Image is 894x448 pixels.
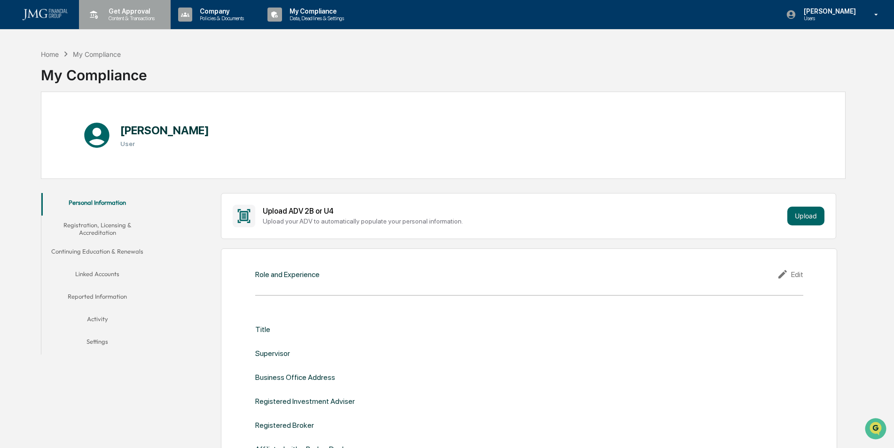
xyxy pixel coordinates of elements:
div: Upload your ADV to automatically populate your personal information. [263,217,783,225]
div: Business Office Address [255,373,335,382]
div: secondary tabs example [41,193,154,355]
input: Clear [24,43,155,53]
p: [PERSON_NAME] [796,8,861,15]
button: Settings [41,332,154,355]
p: My Compliance [282,8,349,15]
button: Upload [787,207,824,225]
div: Role and Experience [255,270,320,279]
p: Data, Deadlines & Settings [282,15,349,22]
p: Users [796,15,861,22]
span: Preclearance [19,118,61,128]
div: Supervisor [255,349,290,358]
button: Start new chat [160,75,171,86]
div: We're available if you need us! [32,81,119,89]
p: Get Approval [101,8,159,15]
div: 🖐️ [9,119,17,127]
h3: User [120,140,209,147]
div: Home [41,50,59,58]
div: Edit [777,269,803,280]
button: Linked Accounts [41,264,154,287]
div: Registered Investment Adviser [255,397,355,406]
div: Upload ADV 2B or U4 [263,207,783,216]
p: Content & Transactions [101,15,159,22]
button: Registration, Licensing & Accreditation [41,216,154,242]
p: How can we help? [9,20,171,35]
img: logo [23,9,68,20]
div: 🔎 [9,137,17,145]
a: Powered byPylon [66,159,114,166]
button: Activity [41,309,154,332]
div: Title [255,325,270,334]
div: Registered Broker [255,421,314,430]
div: Start new chat [32,72,154,81]
img: 1746055101610-c473b297-6a78-478c-a979-82029cc54cd1 [9,72,26,89]
iframe: Open customer support [864,417,889,442]
a: 🔎Data Lookup [6,132,63,149]
span: Pylon [94,159,114,166]
h1: [PERSON_NAME] [120,124,209,137]
span: Data Lookup [19,136,59,146]
a: 🗄️Attestations [64,115,120,131]
div: My Compliance [73,50,121,58]
div: 🗄️ [68,119,76,127]
p: Policies & Documents [192,15,249,22]
p: Company [192,8,249,15]
div: My Compliance [41,59,147,84]
a: 🖐️Preclearance [6,115,64,131]
span: Attestations [78,118,117,128]
button: Personal Information [41,193,154,216]
button: Continuing Education & Renewals [41,242,154,264]
button: Reported Information [41,287,154,309]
